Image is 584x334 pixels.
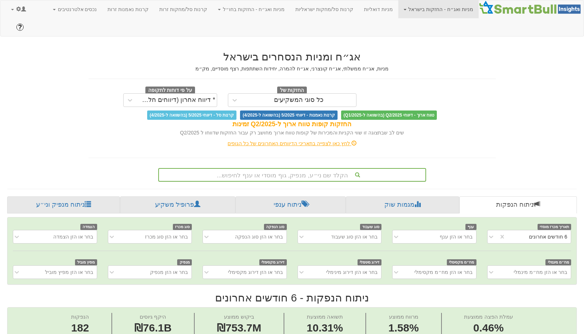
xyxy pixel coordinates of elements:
[326,269,378,276] div: בחר או הזן דירוג מינימלי
[529,233,567,240] div: 6 חודשים אחרונים
[331,233,378,240] div: בחר או הזן סוג שעבוד
[89,120,496,129] div: החזקות קופות טווח ארוך ל-Q2/2025 זמינות
[235,196,346,213] a: ניתוח ענפי
[290,0,359,18] a: קרנות סל/מחקות ישראליות
[459,196,577,213] a: ניתוח הנפקות
[359,0,398,18] a: מניות דואליות
[75,259,97,265] span: מפיץ מוביל
[145,233,188,240] div: בחר או הזן סוג מכרז
[479,0,584,15] img: Smartbull
[89,66,496,72] h5: מניות, אג״ח ממשלתי, אג״ח קונצרני, אג״ח להמרה, יחידות השתתפות, רצף מוסדיים, מק״מ
[259,259,287,265] span: דירוג מקסימלי
[134,322,171,334] span: ₪76.1B
[465,224,476,230] span: ענף
[464,314,513,320] span: עמלת הפצה ממוצעת
[447,259,476,265] span: מח״מ מקסימלי
[264,224,287,230] span: סוג הנפקה
[213,0,290,18] a: מניות ואג״ח - החזקות בחו״ל
[120,196,235,213] a: פרופיל משקיע
[150,269,188,276] div: בחר או הזן מנפיק
[138,97,215,104] div: * דיווח אחרון (דיווחים חלקיים)
[7,292,577,304] h2: ניתוח הנפקות - 6 חודשים אחרונים
[7,196,120,213] a: ניתוח מנפיק וני״ע
[48,0,103,18] a: נכסים אלטרנטיבים
[538,224,571,230] span: תאריך מכרז מוסדי
[398,0,479,18] a: מניות ואג״ח - החזקות בישראל
[224,314,254,320] span: ביקוש ממוצע
[389,314,418,320] span: מרווח ממוצע
[177,259,192,265] span: מנפיק
[140,314,166,320] span: היקף גיוסים
[346,196,459,213] a: מגמות שוק
[102,0,154,18] a: קרנות נאמנות זרות
[53,233,93,240] div: בחר או הזן הצמדה
[545,259,571,265] span: מח״מ מינמלי
[159,169,425,181] div: הקלד שם ני״ע, מנפיק, גוף מוסדי או ענף לחיפוש...
[173,224,192,230] span: סוג מכרז
[360,224,382,230] span: סוג שעבוד
[89,51,496,63] h2: אג״ח ומניות הנסחרים בישראל
[217,322,261,334] span: ₪753.7M
[147,110,236,120] span: קרנות סל - דיווחי 5/2025 (בהשוואה ל-4/2025)
[45,269,93,276] div: בחר או הזן מפיץ מוביל
[341,110,437,120] span: טווח ארוך - דיווחי Q2/2025 (בהשוואה ל-Q1/2025)
[274,97,324,104] div: כל סוגי המשקיעים
[154,0,213,18] a: קרנות סל/מחקות זרות
[80,224,97,230] span: הצמדה
[228,269,283,276] div: בחר או הזן דירוג מקסימלי
[18,24,22,31] span: ?
[145,87,195,94] span: על פי דוחות לתקופה
[240,110,337,120] span: קרנות נאמנות - דיווחי 5/2025 (בהשוואה ל-4/2025)
[414,269,473,276] div: בחר או הזן מח״מ מקסימלי
[11,18,29,36] a: ?
[71,314,89,320] span: הנפקות
[514,269,567,276] div: בחר או הזן מח״מ מינמלי
[89,129,496,136] div: שים לב שבתצוגה זו שווי הקניות והמכירות של קופות טווח ארוך מחושב רק עבור החזקות שדווחו ל Q2/2025
[440,233,473,240] div: בחר או הזן ענף
[277,87,307,94] span: החזקות של
[235,233,283,240] div: בחר או הזן סוג הנפקה
[83,140,501,147] div: לחץ כאן לצפייה בתאריכי הדיווחים האחרונים של כל הגופים
[307,314,343,320] span: תשואה ממוצעת
[358,259,382,265] span: דירוג מינימלי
